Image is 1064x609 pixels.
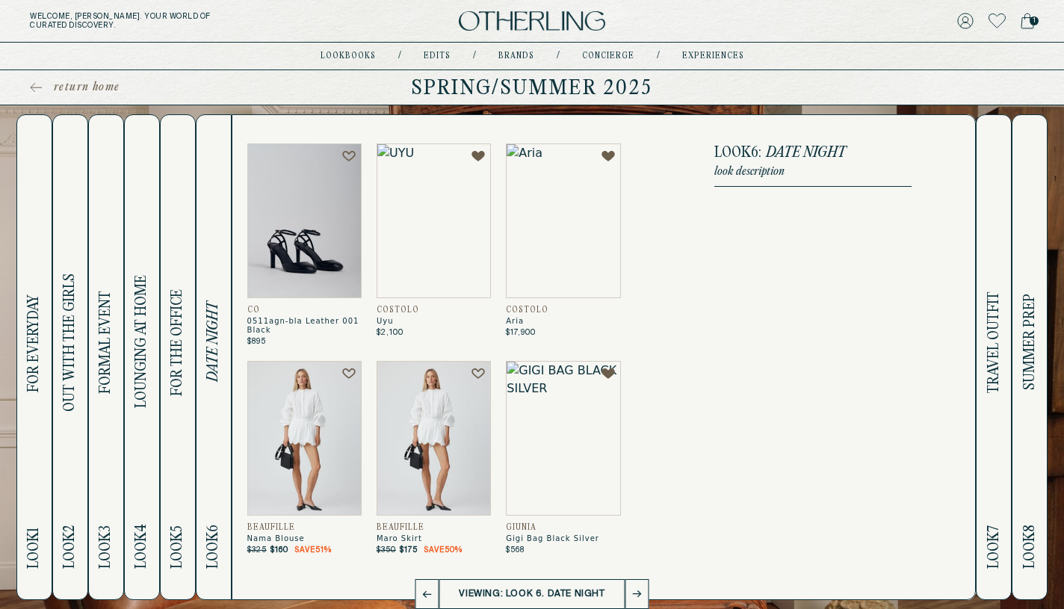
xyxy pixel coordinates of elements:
[766,145,846,161] span: DATE NIGHT
[377,317,491,326] span: Uyu
[30,80,120,95] a: return home
[30,75,1034,99] h1: Spring/Summer 2025
[557,50,560,62] div: /
[205,303,222,383] span: DATE NIGHT
[506,523,536,532] span: GIUNIA
[682,52,744,60] a: experiences
[52,114,88,600] button: Look2OUT WITH THE GIRLS
[25,295,43,393] span: FOR EVERYDAY
[54,80,120,95] span: return home
[377,143,491,298] img: UYU
[61,273,78,412] span: OUT WITH THE GIRLS
[506,361,620,516] img: GIGI BAG BLACK SILVER
[133,276,150,409] span: LOUNGING AT HOME
[61,525,78,569] span: Look 2
[506,317,620,326] span: Aria
[398,50,401,62] div: /
[1021,294,1039,391] span: SUMMER PREP
[976,114,1012,600] button: Look7TRAVEL OUTFIT
[424,545,463,554] span: Save 50 %
[377,328,403,337] span: $2,100
[247,361,362,516] img: Nama Blouse
[16,114,52,600] button: Look1FOR EVERYDAY
[321,52,376,60] a: lookbooks
[97,291,114,395] span: FORMAL EVENT
[205,525,222,569] span: Look 6
[270,545,332,554] p: $160
[247,545,267,554] span: $325
[30,12,331,30] h5: Welcome, [PERSON_NAME] . Your world of curated discovery.
[169,525,186,569] span: Look 5
[247,317,362,335] span: 0511agn-bla Leather 001 Black
[247,143,362,298] img: 0511AGN-BLA LEATHER 001 BLACK
[247,306,260,315] span: CO
[657,50,660,62] div: /
[160,114,196,600] button: Look5FOR THE OFFICE
[247,337,266,346] span: $895
[97,525,114,569] span: Look 3
[1012,114,1048,600] button: Look8SUMMER PREP
[1021,10,1034,31] a: 1
[1021,525,1039,569] span: Look 8
[473,50,476,62] div: /
[506,143,620,298] img: Aria
[377,534,491,543] span: Maro Skirt
[124,114,160,600] button: Look4LOUNGING AT HOME
[714,165,912,179] p: look description
[247,523,295,532] span: Beaufille
[506,306,548,315] span: COSTOLO
[506,328,536,337] span: $17,900
[25,528,43,569] span: Look 1
[294,545,332,554] span: Save 51 %
[714,145,761,161] span: Look 6 :
[582,52,634,60] a: concierge
[377,361,491,516] img: Maro Skirt
[424,52,451,60] a: Edits
[506,534,620,543] span: Gigi Bag Black Silver
[196,114,232,600] button: Look6DATE NIGHT
[986,292,1003,394] span: TRAVEL OUTFIT
[498,52,534,60] a: Brands
[377,523,424,532] span: Beaufille
[506,545,525,554] span: $568
[459,11,605,31] img: logo
[377,545,396,554] span: $350
[247,534,362,543] span: Nama Blouse
[169,289,186,396] span: FOR THE OFFICE
[1030,16,1039,25] span: 1
[986,525,1003,569] span: Look 7
[133,524,150,569] span: Look 4
[448,587,616,602] p: Viewing: Look 6. DATE NIGHT
[377,306,419,315] span: COSTOLO
[88,114,124,600] button: Look3FORMAL EVENT
[400,545,463,554] p: $175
